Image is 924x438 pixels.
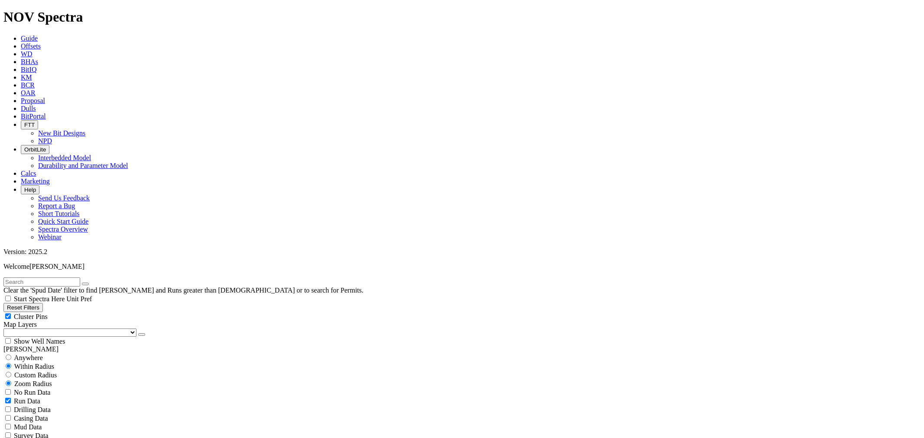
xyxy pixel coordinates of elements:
[3,9,921,25] h1: NOV Spectra
[21,105,36,112] a: Dulls
[38,218,88,225] a: Quick Start Guide
[3,263,921,271] p: Welcome
[38,162,128,169] a: Durability and Parameter Model
[21,89,36,97] a: OAR
[21,42,41,50] a: Offsets
[38,210,80,217] a: Short Tutorials
[21,113,46,120] a: BitPortal
[14,371,57,379] span: Custom Radius
[21,120,38,129] button: FTT
[21,145,49,154] button: OrbitLite
[24,187,36,193] span: Help
[38,154,91,161] a: Interbedded Model
[24,122,35,128] span: FTT
[14,423,42,431] span: Mud Data
[3,287,363,294] span: Clear the 'Spud Date' filter to find [PERSON_NAME] and Runs greater than [DEMOGRAPHIC_DATA] or to...
[29,263,84,270] span: [PERSON_NAME]
[14,363,54,370] span: Within Radius
[21,66,36,73] a: BitIQ
[3,277,80,287] input: Search
[3,321,37,328] span: Map Layers
[3,303,43,312] button: Reset Filters
[21,58,38,65] a: BHAs
[38,225,88,233] a: Spectra Overview
[66,295,92,303] span: Unit Pref
[14,338,65,345] span: Show Well Names
[21,35,38,42] a: Guide
[21,97,45,104] a: Proposal
[14,397,40,405] span: Run Data
[14,380,52,387] span: Zoom Radius
[38,233,62,241] a: Webinar
[21,50,32,58] a: WD
[14,389,50,396] span: No Run Data
[24,146,46,153] span: OrbitLite
[14,313,48,320] span: Cluster Pins
[14,295,65,303] span: Start Spectra Here
[38,137,52,145] a: NPD
[14,415,48,422] span: Casing Data
[14,354,43,361] span: Anywhere
[21,177,50,185] a: Marketing
[3,345,921,353] div: [PERSON_NAME]
[21,74,32,81] a: KM
[38,194,90,202] a: Send Us Feedback
[38,202,75,209] a: Report a Bug
[3,248,921,256] div: Version: 2025.2
[14,406,51,413] span: Drilling Data
[21,185,39,194] button: Help
[21,81,35,89] a: BCR
[5,296,11,301] input: Start Spectra Here
[38,129,85,137] a: New Bit Designs
[21,170,36,177] a: Calcs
